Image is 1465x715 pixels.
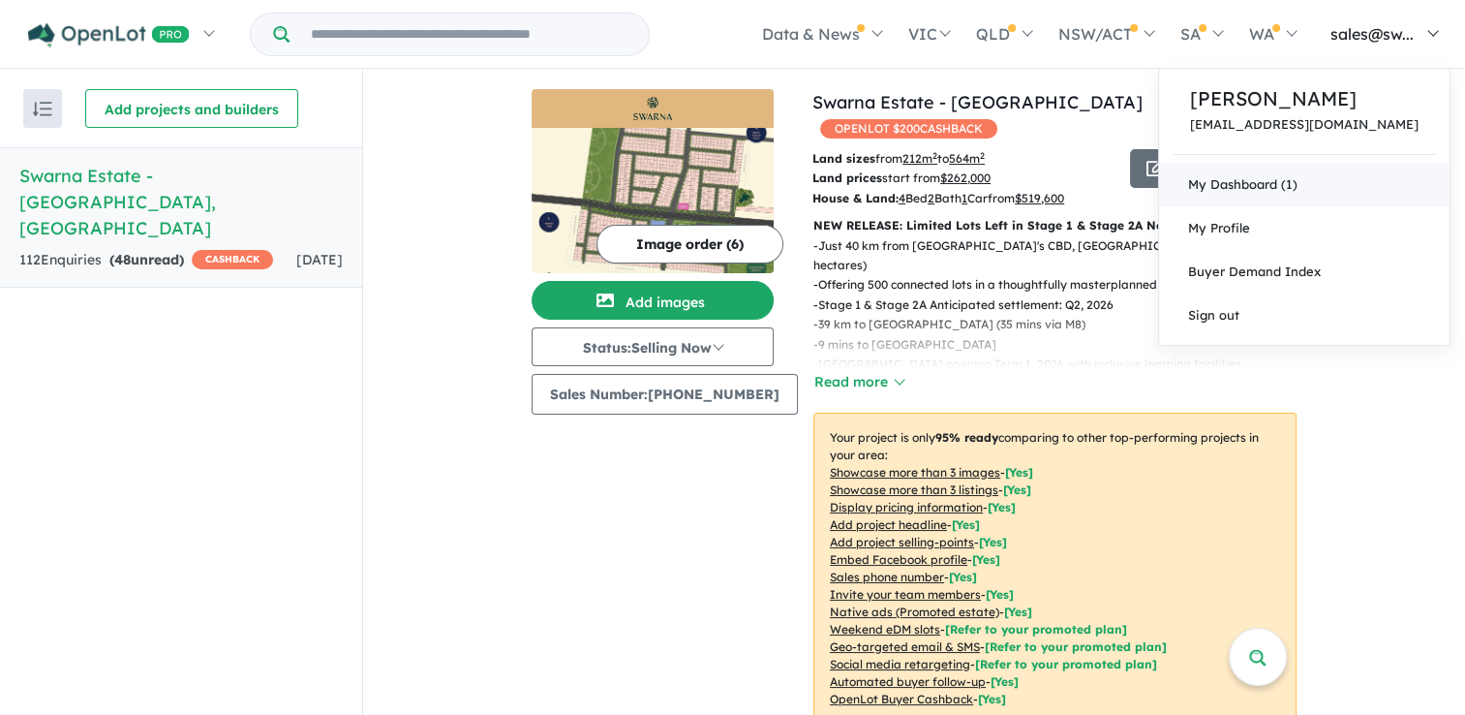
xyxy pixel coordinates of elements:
p: start from [812,169,1115,188]
span: [Yes] [978,692,1006,706]
b: House & Land: [812,191,899,205]
span: [Refer to your promoted plan] [945,622,1127,637]
u: Invite your team members [830,587,981,602]
img: Openlot PRO Logo White [28,23,190,47]
u: Display pricing information [830,500,983,514]
p: - Stage 1 & Stage 2A Anticipated settlement: Q2, 2026 [813,295,1312,315]
button: Add images [532,281,774,320]
b: 95 % ready [935,430,998,445]
span: CASHBACK [192,250,273,269]
span: [ Yes ] [988,500,1016,514]
span: [ Yes ] [979,535,1007,549]
sup: 2 [980,150,985,161]
span: [Yes] [991,674,1019,689]
img: sort.svg [33,102,52,116]
p: Bed Bath Car from [812,189,1115,208]
u: Sales phone number [830,570,944,584]
button: Read more [813,371,904,393]
span: [ Yes ] [986,587,1014,602]
strong: ( unread) [109,251,184,268]
u: Showcase more than 3 images [830,465,1000,480]
u: 2 [928,191,934,205]
u: 212 m [902,151,937,166]
h5: Swarna Estate - [GEOGRAPHIC_DATA] , [GEOGRAPHIC_DATA] [19,163,343,241]
p: - Just 40 km from [GEOGRAPHIC_DATA]'s CBD, [GEOGRAPHIC_DATA] spans 85 acres (34 hectares) [813,236,1312,276]
a: [PERSON_NAME] [1190,84,1419,113]
a: Sign out [1159,294,1450,337]
input: Try estate name, suburb, builder or developer [293,14,645,55]
u: Native ads (Promoted estate) [830,605,999,619]
span: [ Yes ] [952,517,980,532]
a: Buyer Demand Index [1159,250,1450,294]
sup: 2 [932,150,937,161]
u: 564 m [949,151,985,166]
u: Embed Facebook profile [830,552,967,567]
span: [ Yes ] [1003,482,1031,497]
u: Geo-targeted email & SMS [830,639,980,654]
a: My Dashboard (1) [1159,163,1450,206]
span: OPENLOT $ 200 CASHBACK [820,119,997,139]
p: - Offering 500 connected lots in a thoughtfully masterplanned community [813,275,1312,295]
button: Image order (6) [596,225,783,264]
img: Swarna Estate - Strathtulloh [532,128,774,273]
u: Automated buyer follow-up [830,674,986,689]
u: Add project headline [830,517,947,532]
span: [ Yes ] [972,552,1000,567]
u: Social media retargeting [830,657,970,671]
p: from [812,149,1115,169]
span: [Refer to your promoted plan] [985,639,1167,654]
a: Swarna Estate - Strathtulloh LogoSwarna Estate - Strathtulloh [532,89,774,273]
button: Sales Number:[PHONE_NUMBER] [532,374,798,415]
p: - 9 mins to [GEOGRAPHIC_DATA] [813,335,1312,355]
u: Showcase more than 3 listings [830,482,998,497]
u: 4 [899,191,905,205]
a: My Profile [1159,206,1450,250]
p: - [GEOGRAPHIC_DATA] opening Term 1, 2026 with inclusive learning facilities [813,355,1312,374]
u: $ 262,000 [940,171,991,185]
div: 112 Enquir ies [19,249,273,272]
span: [ Yes ] [949,570,977,584]
span: [Yes] [1004,605,1032,619]
span: My Profile [1188,220,1250,235]
p: NEW RELEASE: Limited Lots Left in Stage 1 & Stage 2A Now Selling ! [813,216,1297,235]
a: [EMAIL_ADDRESS][DOMAIN_NAME] [1190,117,1419,132]
span: [DATE] [296,251,343,268]
p: - 39 km to [GEOGRAPHIC_DATA] (35 mins via M8) [813,315,1312,334]
button: Status:Selling Now [532,327,774,366]
span: 48 [114,251,131,268]
u: 1 [961,191,967,205]
img: Swarna Estate - Strathtulloh Logo [539,97,766,120]
span: [ Yes ] [1005,465,1033,480]
b: Land sizes [812,151,875,166]
button: Update (21) [1130,149,1270,188]
span: sales@sw... [1330,24,1414,44]
u: OpenLot Buyer Cashback [830,692,973,706]
button: Add projects and builders [85,89,298,128]
u: Weekend eDM slots [830,622,940,637]
a: Swarna Estate - [GEOGRAPHIC_DATA] [812,91,1143,113]
span: [Refer to your promoted plan] [975,657,1157,671]
span: to [937,151,985,166]
u: $ 519,600 [1015,191,1064,205]
b: Land prices [812,171,882,185]
u: Add project selling-points [830,535,974,549]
